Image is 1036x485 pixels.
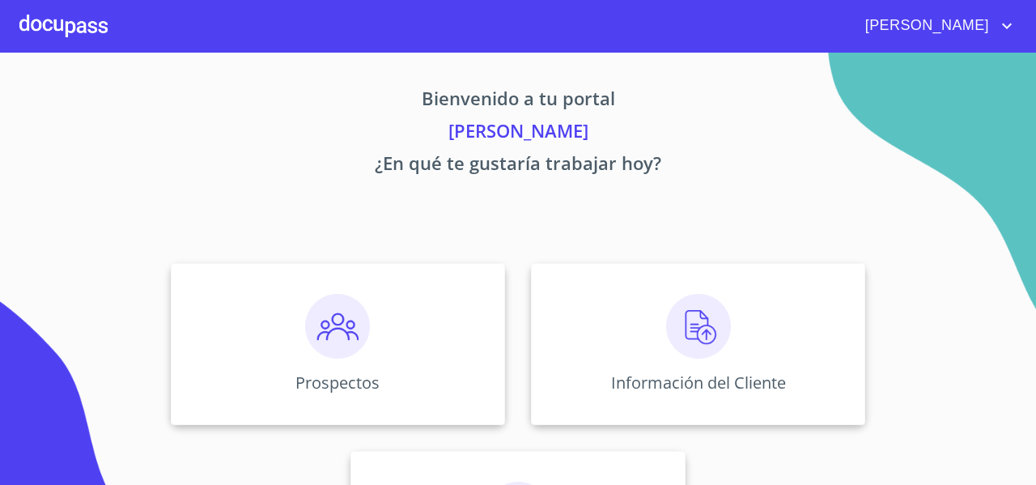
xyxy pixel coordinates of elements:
img: carga.png [666,294,731,359]
p: ¿En qué te gustaría trabajar hoy? [19,150,1017,182]
p: Información del Cliente [611,372,786,394]
p: Prospectos [295,372,380,394]
button: account of current user [853,13,1017,39]
img: prospectos.png [305,294,370,359]
p: Bienvenido a tu portal [19,85,1017,117]
span: [PERSON_NAME] [853,13,997,39]
p: [PERSON_NAME] [19,117,1017,150]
